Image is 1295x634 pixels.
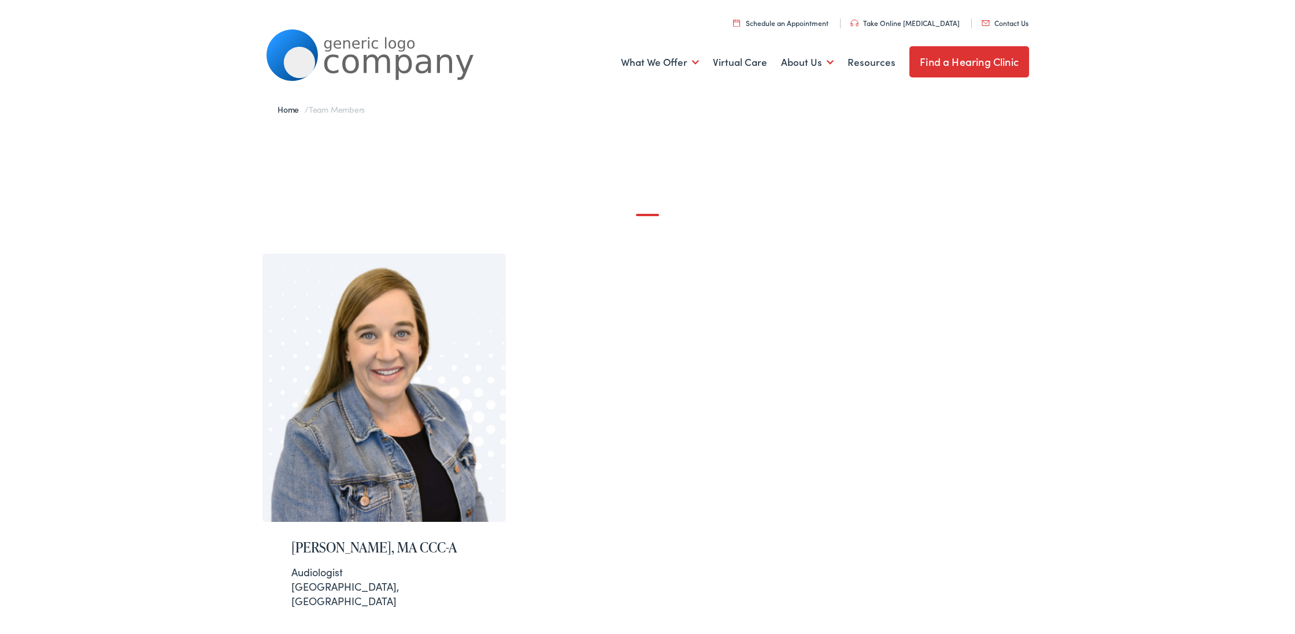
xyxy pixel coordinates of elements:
a: What We Offer [621,41,699,84]
a: [PERSON_NAME], MA CCC-A Audiologist[GEOGRAPHIC_DATA], [GEOGRAPHIC_DATA] [262,254,506,625]
a: Virtual Care [713,41,767,84]
a: Home [277,103,305,115]
a: About Us [781,41,834,84]
div: [GEOGRAPHIC_DATA], [GEOGRAPHIC_DATA] [291,565,478,609]
a: Take Online [MEDICAL_DATA] [850,18,960,28]
a: Schedule an Appointment [733,18,828,28]
img: utility icon [982,20,990,26]
span: Team Members [309,103,365,115]
h2: [PERSON_NAME], MA CCC-A [291,539,478,556]
a: Contact Us [982,18,1028,28]
img: utility icon [850,20,859,27]
img: utility icon [733,19,740,27]
a: Find a Hearing Clinic [909,46,1029,77]
span: / [277,103,365,115]
div: Audiologist [291,565,478,579]
a: Resources [848,41,896,84]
